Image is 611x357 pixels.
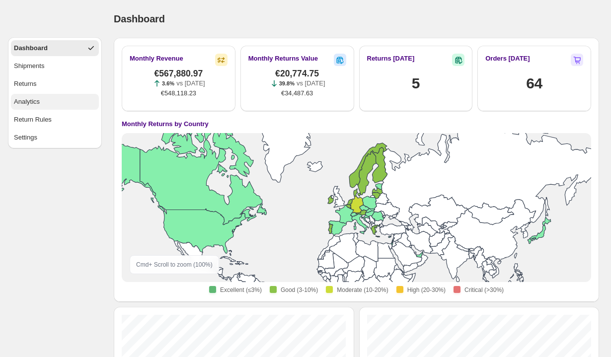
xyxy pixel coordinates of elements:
div: Analytics [14,97,40,107]
button: Shipments [11,58,99,74]
span: 39.8% [279,80,295,86]
h1: 5 [412,73,420,93]
button: Analytics [11,94,99,110]
span: Dashboard [114,13,165,24]
div: Cmd + Scroll to zoom ( 100 %) [130,255,219,274]
p: vs [DATE] [297,78,325,88]
button: Returns [11,76,99,92]
span: Good (3-10%) [281,286,318,294]
h2: Monthly Returns Value [248,54,318,64]
span: Excellent (≤3%) [220,286,262,294]
span: €34,487.63 [281,88,313,98]
button: Dashboard [11,40,99,56]
div: Return Rules [14,115,52,125]
h2: Monthly Revenue [130,54,183,64]
p: vs [DATE] [176,78,205,88]
div: Dashboard [14,43,48,53]
span: Critical (>30%) [464,286,504,294]
button: Return Rules [11,112,99,128]
h2: Returns [DATE] [367,54,415,64]
div: Settings [14,133,37,143]
span: High (20-30%) [407,286,446,294]
span: Moderate (10-20%) [337,286,388,294]
h2: Orders [DATE] [485,54,530,64]
div: Returns [14,79,37,89]
span: €567,880.97 [154,69,203,78]
span: €20,774.75 [275,69,319,78]
span: 3.6% [162,80,174,86]
button: Settings [11,130,99,145]
h4: Monthly Returns by Country [122,119,209,129]
div: Shipments [14,61,44,71]
span: €548,118.23 [161,88,196,98]
h1: 64 [526,73,542,93]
